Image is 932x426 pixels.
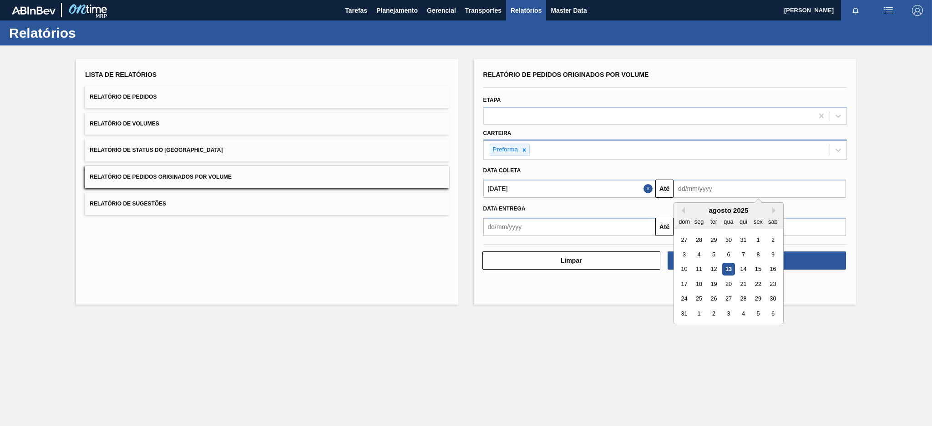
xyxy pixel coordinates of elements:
div: Choose quinta-feira, 7 de agosto de 2025 [737,248,750,261]
div: Choose quarta-feira, 6 de agosto de 2025 [723,248,735,261]
div: Choose domingo, 31 de agosto de 2025 [678,307,690,320]
div: Choose quinta-feira, 28 de agosto de 2025 [737,293,750,305]
div: Choose terça-feira, 2 de setembro de 2025 [708,307,720,320]
div: Choose sexta-feira, 5 de setembro de 2025 [752,307,764,320]
button: Relatório de Volumes [85,113,449,135]
span: Relatório de Status do [GEOGRAPHIC_DATA] [90,147,223,153]
div: Choose segunda-feira, 28 de julho de 2025 [693,234,705,246]
span: Relatórios [511,5,542,16]
div: Choose quinta-feira, 31 de julho de 2025 [737,234,750,246]
div: Choose sábado, 6 de setembro de 2025 [767,307,779,320]
div: Choose quinta-feira, 14 de agosto de 2025 [737,263,750,276]
img: userActions [883,5,894,16]
div: Choose domingo, 24 de agosto de 2025 [678,293,690,305]
div: Choose quarta-feira, 13 de agosto de 2025 [723,263,735,276]
label: Carteira [483,130,512,136]
input: dd/mm/yyyy [483,180,656,198]
input: dd/mm/yyyy [674,180,846,198]
button: Relatório de Sugestões [85,193,449,215]
span: Data coleta [483,167,521,174]
div: agosto 2025 [674,206,783,214]
div: Choose segunda-feira, 4 de agosto de 2025 [693,248,705,261]
div: Choose sábado, 2 de agosto de 2025 [767,234,779,246]
div: Choose segunda-feira, 25 de agosto de 2025 [693,293,705,305]
input: dd/mm/yyyy [483,218,656,236]
div: Choose quinta-feira, 4 de setembro de 2025 [737,307,750,320]
span: Master Data [551,5,587,16]
span: Relatório de Pedidos Originados por Volume [90,174,232,180]
div: Choose quarta-feira, 3 de setembro de 2025 [723,307,735,320]
button: Relatório de Pedidos Originados por Volume [85,166,449,188]
span: Relatório de Sugestões [90,200,166,207]
span: Relatório de Pedidos [90,94,157,100]
button: Limpar [482,251,661,270]
div: seg [693,216,705,228]
div: dom [678,216,690,228]
div: Choose sexta-feira, 1 de agosto de 2025 [752,234,764,246]
div: Choose segunda-feira, 1 de setembro de 2025 [693,307,705,320]
div: Choose sábado, 9 de agosto de 2025 [767,248,779,261]
div: Preforma [490,144,520,155]
button: Download [668,251,846,270]
div: Choose sábado, 16 de agosto de 2025 [767,263,779,276]
img: TNhmsLtSVTkK8tSr43FrP2fwEKptu5GPRR3wAAAABJRU5ErkJggg== [12,6,56,15]
label: Etapa [483,97,501,103]
h1: Relatórios [9,28,171,38]
div: Choose terça-feira, 19 de agosto de 2025 [708,278,720,290]
button: Previous Month [679,207,685,214]
div: Choose sábado, 30 de agosto de 2025 [767,293,779,305]
button: Relatório de Status do [GEOGRAPHIC_DATA] [85,139,449,161]
span: Planejamento [376,5,418,16]
div: Choose domingo, 17 de agosto de 2025 [678,278,690,290]
div: qua [723,216,735,228]
div: Choose segunda-feira, 11 de agosto de 2025 [693,263,705,276]
div: Choose terça-feira, 5 de agosto de 2025 [708,248,720,261]
button: Até [655,218,674,236]
div: Choose sexta-feira, 15 de agosto de 2025 [752,263,764,276]
div: qui [737,216,750,228]
div: Choose sexta-feira, 29 de agosto de 2025 [752,293,764,305]
div: Choose terça-feira, 29 de julho de 2025 [708,234,720,246]
div: Choose quarta-feira, 27 de agosto de 2025 [723,293,735,305]
div: Choose quinta-feira, 21 de agosto de 2025 [737,278,750,290]
div: ter [708,216,720,228]
div: sab [767,216,779,228]
button: Notificações [841,4,870,17]
span: Transportes [465,5,501,16]
span: Tarefas [345,5,367,16]
span: Relatório de Pedidos Originados por Volume [483,71,649,78]
div: Choose terça-feira, 26 de agosto de 2025 [708,293,720,305]
span: Data entrega [483,205,526,212]
button: Close [643,180,655,198]
div: Choose segunda-feira, 18 de agosto de 2025 [693,278,705,290]
div: Choose quarta-feira, 30 de julho de 2025 [723,234,735,246]
div: Choose sexta-feira, 22 de agosto de 2025 [752,278,764,290]
div: month 2025-08 [677,232,780,321]
div: Choose quarta-feira, 20 de agosto de 2025 [723,278,735,290]
div: sex [752,216,764,228]
div: Choose terça-feira, 12 de agosto de 2025 [708,263,720,276]
span: Relatório de Volumes [90,120,159,127]
div: Choose domingo, 27 de julho de 2025 [678,234,690,246]
img: Logout [912,5,923,16]
button: Até [655,180,674,198]
div: Choose domingo, 3 de agosto de 2025 [678,248,690,261]
div: Choose domingo, 10 de agosto de 2025 [678,263,690,276]
span: Lista de Relatórios [85,71,157,78]
div: Choose sábado, 23 de agosto de 2025 [767,278,779,290]
button: Next Month [772,207,779,214]
span: Gerencial [427,5,456,16]
div: Choose sexta-feira, 8 de agosto de 2025 [752,248,764,261]
button: Relatório de Pedidos [85,86,449,108]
